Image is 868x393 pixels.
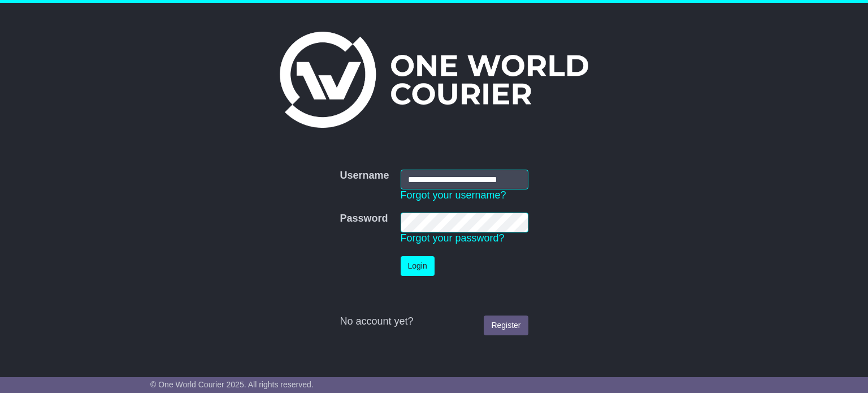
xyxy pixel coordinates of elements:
[340,170,389,182] label: Username
[401,189,506,201] a: Forgot your username?
[484,316,528,335] a: Register
[340,213,388,225] label: Password
[280,32,588,128] img: One World
[401,256,435,276] button: Login
[340,316,528,328] div: No account yet?
[401,232,505,244] a: Forgot your password?
[150,380,314,389] span: © One World Courier 2025. All rights reserved.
